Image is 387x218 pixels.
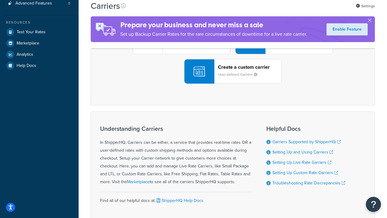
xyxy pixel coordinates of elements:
span: 0 [68,1,70,6]
a: Carriers Supported by ShipperHQ [272,139,341,145]
a: Troubleshooting Rate Discrepancies [272,180,345,186]
img: ad-rules-rateshop-fe6ec290ccb7230408bd80ed9643f0289d75e0ffd9eb532fc0e269fcd187b520.png [91,16,120,42]
div: Find all of our helpful docs at: [100,192,251,205]
a: ShipperHQ Help Docs [155,197,203,204]
h3: Helpful Docs [266,125,345,132]
small: User-defined Carriers [218,72,262,77]
div: In ShipperHQ, Carriers can be either, a service that provides real-time rates OR a user-defined r... [100,125,251,186]
span: Test Your Rates [17,30,46,35]
header: Create a custom carrier [218,64,281,70]
a: Settings [356,2,375,10]
p: Set up Backup Carrier Rates for the rare circumstances of downtime for a live rate carrier. [120,30,307,38]
a: Setting Up Live Rate Carriers [272,159,331,166]
a: Help Docs [5,60,74,71]
span: Marketplace [17,41,39,46]
a: Analytics [5,49,74,60]
img: icon-carrier-custom-c93b8a24.svg [193,66,205,77]
span: Analytics [17,52,33,57]
span: Help Docs [17,63,36,68]
a: Test Your Rates [5,27,74,38]
a: Enable Feature [327,23,368,35]
div: Resources [5,20,74,25]
span: Advanced Features [15,1,52,6]
a: Marketplace [5,38,74,49]
h3: Understanding Carriers [100,125,251,132]
a: Setting Up Custom Rate Carriers [272,170,338,176]
button: Create a custom carrierUser-defined Carriers [184,59,282,84]
a: Setting Up and Using Carriers [272,149,333,155]
a: Marketplace [127,179,150,185]
h4: Prepare your business and never miss a sale [120,20,307,30]
button: Open Resource Center [366,197,381,212]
